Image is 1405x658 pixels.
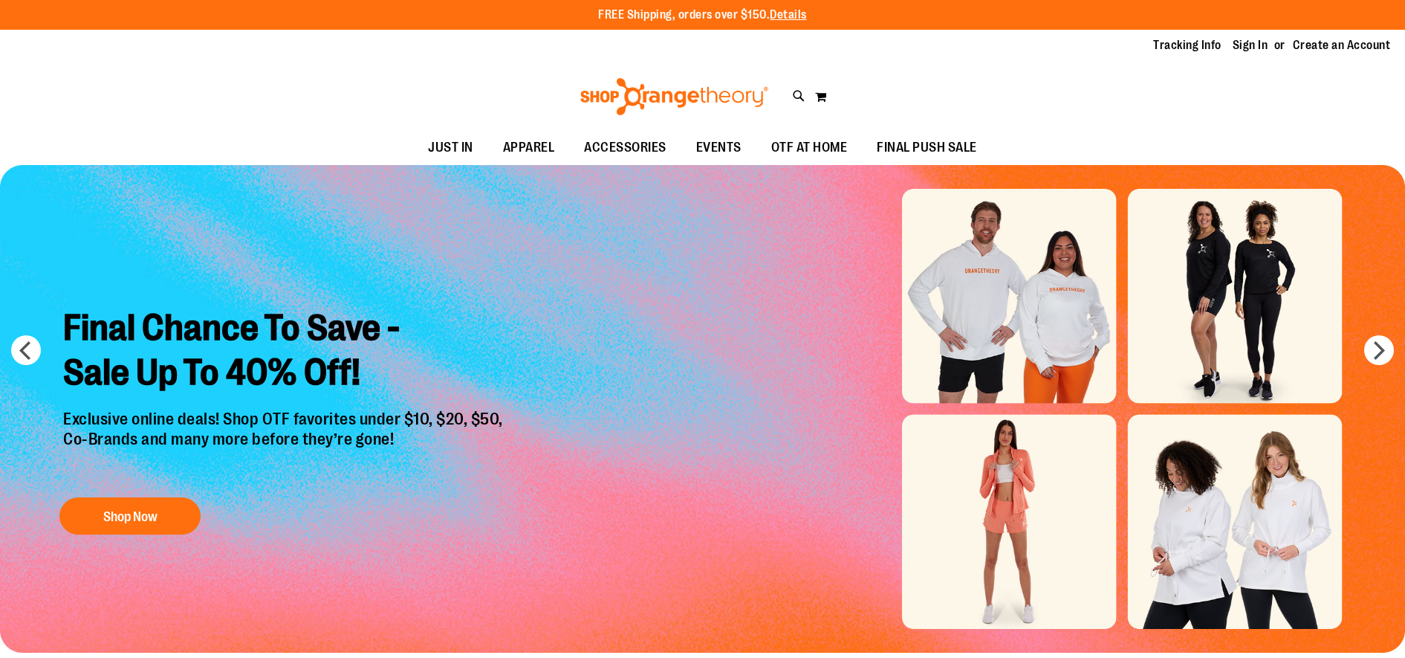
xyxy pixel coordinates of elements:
span: EVENTS [696,131,742,164]
p: Exclusive online deals! Shop OTF favorites under $10, $20, $50, Co-Brands and many more before th... [52,410,518,483]
a: ACCESSORIES [569,131,681,165]
h2: Final Chance To Save - Sale Up To 40% Off! [52,294,518,410]
button: prev [11,335,41,365]
a: Final Chance To Save -Sale Up To 40% Off! Exclusive online deals! Shop OTF favorites under $10, $... [52,294,518,542]
a: EVENTS [681,131,756,165]
button: Shop Now [59,497,201,535]
span: APPAREL [503,131,555,164]
button: next [1364,335,1394,365]
img: Shop Orangetheory [578,78,770,115]
a: OTF AT HOME [756,131,863,165]
a: JUST IN [413,131,488,165]
span: ACCESSORIES [584,131,666,164]
span: FINAL PUSH SALE [877,131,977,164]
span: JUST IN [428,131,473,164]
a: Details [770,8,807,22]
a: FINAL PUSH SALE [862,131,992,165]
a: Tracking Info [1153,37,1221,54]
a: Sign In [1233,37,1268,54]
p: FREE Shipping, orders over $150. [598,7,807,24]
a: APPAREL [488,131,570,165]
a: Create an Account [1293,37,1391,54]
span: OTF AT HOME [771,131,848,164]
